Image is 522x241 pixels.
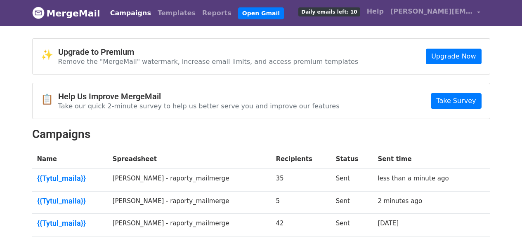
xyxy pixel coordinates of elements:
th: Status [331,150,373,169]
a: MergeMail [32,5,100,22]
td: Sent [331,214,373,236]
p: Remove the "MergeMail" watermark, increase email limits, and access premium templates [58,57,359,66]
a: [DATE] [378,220,399,227]
td: 42 [271,214,331,236]
h4: Help Us Improve MergeMail [58,91,340,101]
a: less than a minute ago [378,175,449,182]
p: Take our quick 2-minute survey to help us better serve you and improve our features [58,102,340,110]
span: [PERSON_NAME][EMAIL_ADDRESS][DOMAIN_NAME] [390,7,473,16]
a: Templates [154,5,199,21]
h4: Upgrade to Premium [58,47,359,57]
a: Take Survey [431,93,481,109]
td: Sent [331,169,373,192]
a: {{Tytul_maila}} [37,174,103,183]
span: Daily emails left: 10 [298,7,360,16]
td: 35 [271,169,331,192]
h2: Campaigns [32,127,490,141]
span: 📋 [41,94,58,105]
a: Help [364,3,387,20]
td: 5 [271,191,331,214]
td: Sent [331,191,373,214]
th: Name [32,150,108,169]
a: Reports [199,5,235,21]
img: MergeMail logo [32,7,45,19]
a: Daily emails left: 10 [295,3,363,20]
td: [PERSON_NAME] - raporty_mailmerge [108,214,271,236]
a: [PERSON_NAME][EMAIL_ADDRESS][DOMAIN_NAME] [387,3,484,23]
a: {{Tytul_maila}} [37,219,103,228]
a: Upgrade Now [426,49,481,64]
th: Spreadsheet [108,150,271,169]
a: 2 minutes ago [378,197,422,205]
th: Recipients [271,150,331,169]
td: [PERSON_NAME] - raporty_mailmerge [108,191,271,214]
td: [PERSON_NAME] - raporty_mailmerge [108,169,271,192]
span: ✨ [41,49,58,61]
a: {{Tytul_maila}} [37,197,103,206]
th: Sent time [373,150,477,169]
a: Campaigns [107,5,154,21]
a: Open Gmail [238,7,284,19]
